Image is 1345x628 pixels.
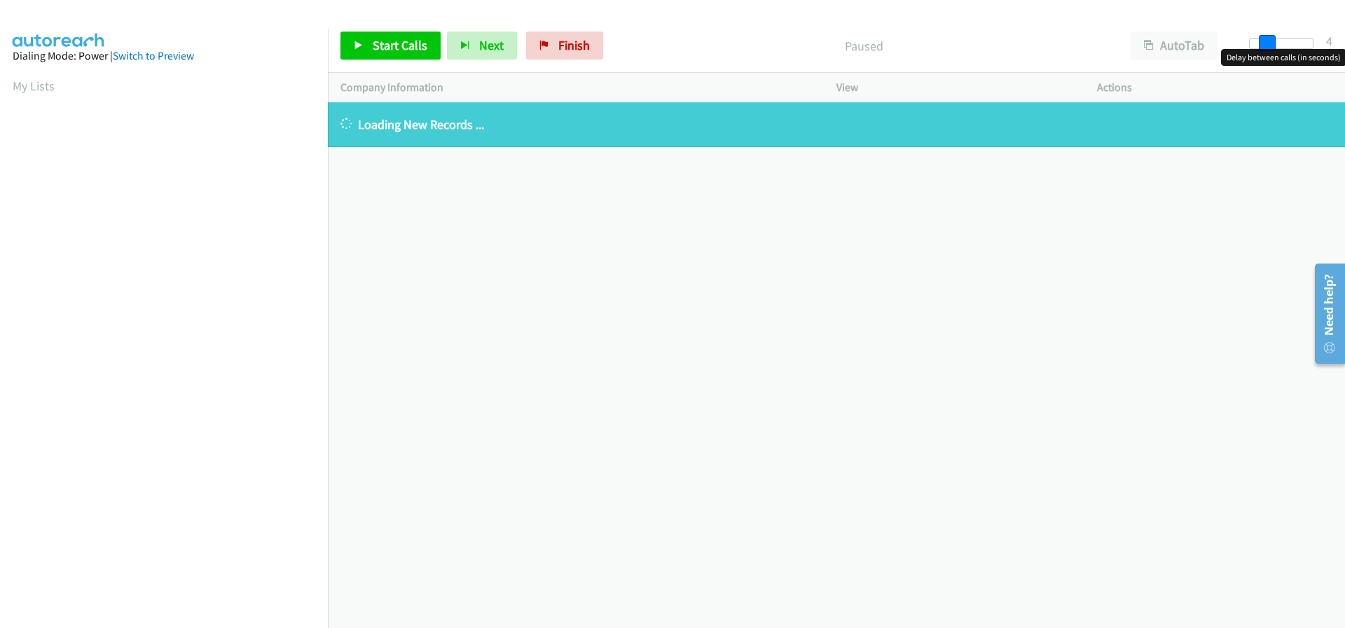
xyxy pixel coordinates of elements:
a: My Lists [13,78,55,94]
p: Paused [622,36,1105,55]
iframe: Resource Center [1304,258,1345,369]
div: 4 [1326,32,1332,50]
a: Start Calls [340,32,441,60]
p: Company Information [340,79,811,96]
a: Finish [526,32,603,60]
a: Switch to Preview [113,49,194,62]
span: Finish [558,37,590,53]
span: Start Calls [373,37,427,53]
div: Dialing Mode: Power | [13,48,315,64]
button: Next [447,32,517,60]
p: View [836,79,1072,96]
button: AutoTab [1131,32,1218,60]
span: Next [479,37,504,53]
p: Loading New Records ... [340,115,1332,134]
p: Actions [1097,79,1332,96]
